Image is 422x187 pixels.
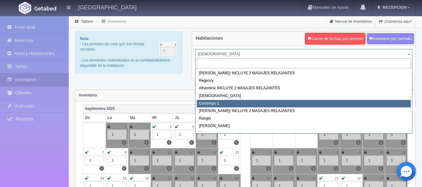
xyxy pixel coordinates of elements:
[197,70,411,77] div: [PERSON_NAME]/ INCLUYE 2 MASAJES RELAJANTES
[197,115,411,122] div: Rangel
[197,107,411,115] div: [PERSON_NAME]/ INCLUYE 2 MASAJES RELAJANTES
[197,130,411,137] div: Lino
[197,92,411,100] div: [DEMOGRAPHIC_DATA]
[197,77,411,85] div: Regency
[197,100,411,107] div: Contempo 1
[197,85,411,92] div: Alhambra/ INCLUYE 2 MASAJES RELAJANTES
[197,122,411,130] div: [PERSON_NAME]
